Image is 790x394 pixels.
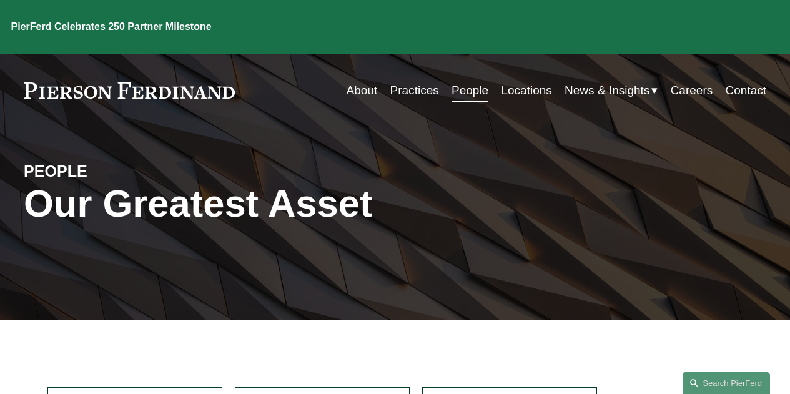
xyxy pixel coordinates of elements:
[347,79,378,102] a: About
[24,182,519,225] h1: Our Greatest Asset
[671,79,713,102] a: Careers
[24,162,209,182] h4: PEOPLE
[726,79,767,102] a: Contact
[565,80,649,101] span: News & Insights
[452,79,488,102] a: People
[565,79,658,102] a: folder dropdown
[683,372,770,394] a: Search this site
[11,21,212,32] strong: PierFerd Celebrates 250 Partner Milestone
[501,79,551,102] a: Locations
[390,79,439,102] a: Practices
